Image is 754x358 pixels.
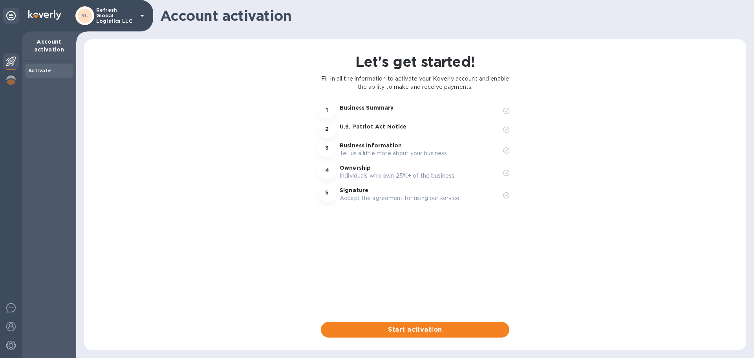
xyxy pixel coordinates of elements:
button: Start activation [321,322,509,338]
span: Start activation [327,325,503,334]
p: 1 [326,106,328,114]
p: 3 [325,144,329,152]
p: Signature [340,186,497,194]
b: RL [81,13,88,18]
p: Business Summary [340,104,497,112]
p: Individuals who own 25%+ of the business. [340,172,497,180]
p: 4 [325,166,329,174]
h1: Account activation [160,7,741,24]
div: Unpin categories [3,8,19,24]
p: 5 [325,189,329,196]
b: Activate [28,68,51,73]
p: Business Information [340,141,497,149]
p: U.S. Patriot Act Notice [340,123,497,130]
p: Refresh Global Logistics LLC [96,7,135,24]
p: 2 [325,125,329,133]
p: Tell us a little more about your business [340,149,497,158]
p: Account activation [28,38,70,53]
p: Ownership [340,164,497,172]
img: Logo [28,10,61,20]
p: Accept the agreement for using our service. [340,194,497,202]
h1: Let's get started! [355,52,475,72]
p: Fill in all the information to activate your Koverly account and enable the ability to make and r... [321,75,509,91]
